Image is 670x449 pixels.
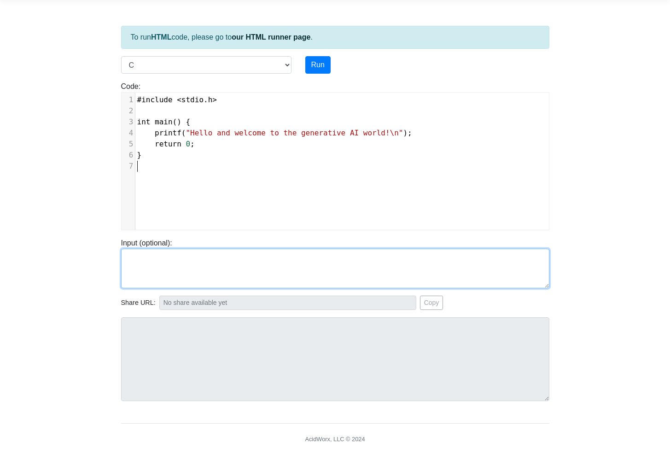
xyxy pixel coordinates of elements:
[121,26,549,49] div: To run code, please go to .
[212,95,217,104] span: >
[155,117,173,126] span: main
[137,95,173,104] span: #include
[159,296,416,310] input: No share available yet
[122,94,135,105] div: 1
[121,298,156,308] span: Share URL:
[208,95,213,104] span: h
[305,435,365,443] div: AcidWorx, LLC © 2024
[186,128,403,137] span: "Hello and welcome to the generative AI world!\n"
[181,95,204,104] span: stdio
[114,81,556,230] div: Code:
[155,140,181,148] span: return
[122,161,135,172] div: 7
[232,33,310,41] a: our HTML runner page
[137,140,195,148] span: ;
[122,128,135,139] div: 4
[420,296,443,310] button: Copy
[177,95,181,104] span: <
[114,238,556,288] div: Input (optional):
[305,56,331,74] button: Run
[137,128,412,137] span: ( );
[137,95,217,104] span: .
[137,151,142,159] span: }
[122,139,135,150] div: 5
[186,140,190,148] span: 0
[122,150,135,161] div: 6
[155,128,181,137] span: printf
[122,117,135,128] div: 3
[137,117,191,126] span: () {
[122,105,135,117] div: 2
[137,117,151,126] span: int
[151,33,171,41] strong: HTML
